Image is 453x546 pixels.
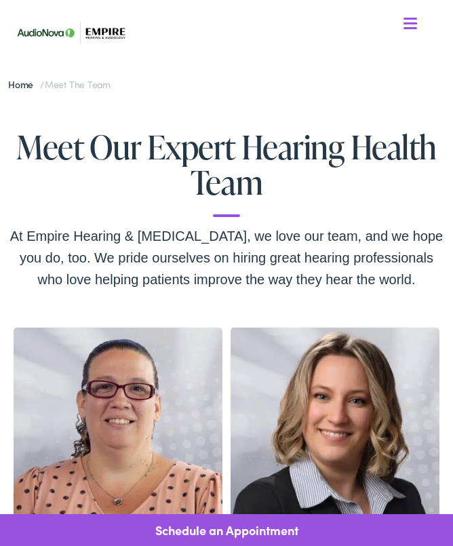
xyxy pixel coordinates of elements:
a: Home [8,77,40,91]
span: / [8,77,111,91]
span: Meet the Team [45,77,111,91]
div: At Empire Hearing & [MEDICAL_DATA], we love our team, and we hope you do, too. We pride ourselves... [9,225,444,290]
h1: Meet Our Expert Hearing Health Team [9,129,444,218]
a: What We Offer [19,54,444,96]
